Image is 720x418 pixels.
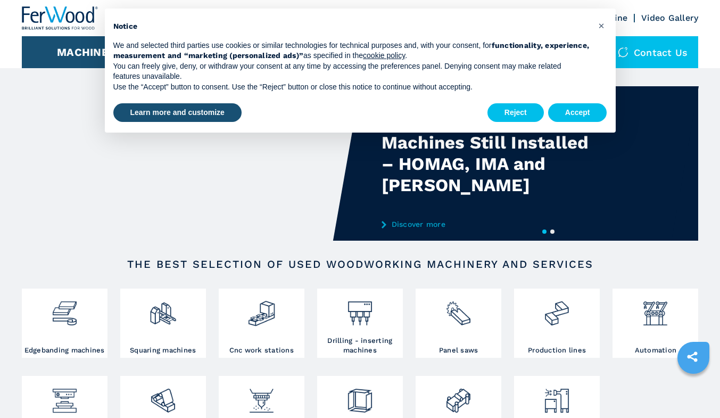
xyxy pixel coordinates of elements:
[416,289,501,358] a: Panel saws
[593,17,610,34] button: Close this notice
[149,291,177,327] img: squadratrici_2.png
[607,36,699,68] div: Contact us
[130,346,196,355] h3: Squaring machines
[51,379,79,415] img: pressa-strettoia.png
[22,86,360,241] video: Your browser does not support the video tag.
[542,230,547,234] button: 1
[363,51,405,60] a: cookie policy
[51,291,79,327] img: bordatrici_1.png
[514,289,600,358] a: Production lines
[679,343,706,370] a: sharethis
[346,291,374,327] img: foratrici_inseritrici_2.png
[598,19,605,32] span: ×
[613,289,698,358] a: Automation
[543,379,571,415] img: aspirazione_1.png
[24,346,105,355] h3: Edgebanding machines
[113,61,590,82] p: You can freely give, deny, or withdraw your consent at any time by accessing the preferences pane...
[543,291,571,327] img: linee_di_produzione_2.png
[444,291,473,327] img: sezionatrici_2.png
[635,346,677,355] h3: Automation
[113,40,590,61] p: We and selected third parties use cookies or similar technologies for technical purposes and, wit...
[113,103,242,122] button: Learn more and customize
[22,6,98,30] img: Ferwood
[219,289,304,358] a: Cnc work stations
[55,258,665,271] h2: The best selection of used woodworking machinery and services
[113,21,590,32] h2: Notice
[317,289,403,358] a: Drilling - inserting machines
[22,289,107,358] a: Edgebanding machines
[149,379,177,415] img: levigatrici_2.png
[641,13,698,23] a: Video Gallery
[550,230,555,234] button: 2
[57,46,115,59] button: Machines
[382,220,590,228] a: Discover more
[675,370,712,410] iframe: Chat
[229,346,294,355] h3: Cnc work stations
[120,289,206,358] a: Squaring machines
[444,379,473,415] img: lavorazione_porte_finestre_2.png
[439,346,478,355] h3: Panel saws
[247,379,276,415] img: verniciatura_1.png
[113,82,590,93] p: Use the “Accept” button to consent. Use the “Reject” button or close this notice to continue with...
[528,346,586,355] h3: Production lines
[487,103,544,122] button: Reject
[247,291,276,327] img: centro_di_lavoro_cnc_2.png
[641,291,669,327] img: automazione.png
[346,379,374,415] img: montaggio_imballaggio_2.png
[320,336,400,355] h3: Drilling - inserting machines
[548,103,607,122] button: Accept
[113,41,590,60] strong: functionality, experience, measurement and “marketing (personalized ads)”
